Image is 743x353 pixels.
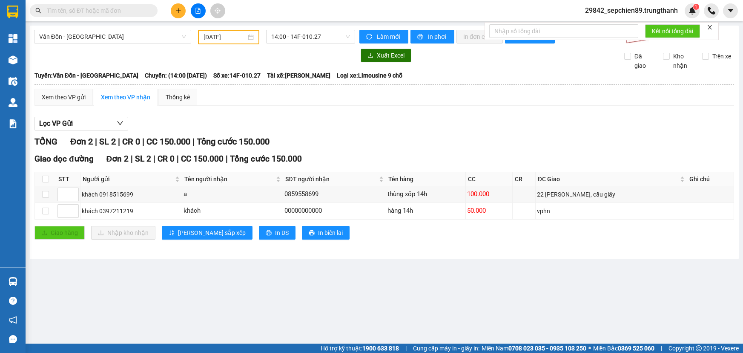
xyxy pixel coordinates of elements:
[215,8,221,14] span: aim
[9,335,17,343] span: message
[181,154,224,164] span: CC 150.000
[578,5,685,16] span: 29842_sepchien89.trungthanh
[34,117,128,130] button: Lọc VP Gửi
[39,118,73,129] span: Lọc VP Gửi
[618,345,654,352] strong: 0369 525 060
[184,206,281,216] div: khách
[489,24,638,38] input: Nhập số tổng đài
[386,172,465,186] th: Tên hàng
[34,72,138,79] b: Tuyến: Vân Đồn - [GEOGRAPHIC_DATA]
[184,189,281,200] div: a
[321,344,399,353] span: Hỗ trợ kỹ thuật:
[359,30,408,43] button: syncLàm mới
[197,136,270,147] span: Tổng cước 150.000
[593,344,654,353] span: Miền Bắc
[707,24,713,30] span: close
[204,32,246,42] input: 12/08/2025
[34,226,85,240] button: uploadGiao hàng
[178,228,246,237] span: [PERSON_NAME] sắp xếp
[99,136,116,147] span: SL 2
[182,203,283,220] td: khách
[377,32,402,41] span: Làm mới
[645,24,700,38] button: Kết nối tổng đài
[213,71,261,80] span: Số xe: 14F-010.27
[9,34,17,43] img: dashboard-icon
[9,77,17,86] img: warehouse-icon
[284,206,385,216] div: 00000000000
[688,7,696,14] img: icon-new-feature
[283,203,387,220] td: 00000000000
[387,206,464,216] div: hàng 14h
[537,190,686,199] div: 22 [PERSON_NAME], cầu giấy
[259,226,295,240] button: printerIn DS
[95,136,97,147] span: |
[283,186,387,203] td: 0859558699
[696,345,702,351] span: copyright
[9,316,17,324] span: notification
[145,71,207,80] span: Chuyến: (14:00 [DATE])
[230,154,302,164] span: Tổng cước 150.000
[285,174,378,184] span: SĐT người nhận
[35,8,41,14] span: search
[56,172,80,186] th: STT
[405,344,407,353] span: |
[169,230,175,237] span: sort-ascending
[467,189,511,200] div: 100.000
[337,71,402,80] span: Loại xe: Limousine 9 chỗ
[362,345,399,352] strong: 1900 633 818
[537,206,686,216] div: vphn
[428,32,448,41] span: In phơi
[482,344,586,353] span: Miền Nam
[182,186,283,203] td: a
[727,7,734,14] span: caret-down
[34,136,57,147] span: TỔNG
[9,98,17,107] img: warehouse-icon
[9,119,17,128] img: solution-icon
[82,190,181,199] div: khách 0918515699
[135,154,151,164] span: SL 2
[266,230,272,237] span: printer
[184,174,274,184] span: Tên người nhận
[538,174,678,184] span: ĐC Giao
[467,206,511,216] div: 50.000
[377,51,404,60] span: Xuất Excel
[413,344,479,353] span: Cung cấp máy in - giấy in:
[34,154,94,164] span: Giao dọc đường
[82,206,181,216] div: khách 0397211219
[192,136,195,147] span: |
[146,136,190,147] span: CC 150.000
[83,174,173,184] span: Người gửi
[106,154,129,164] span: Đơn 2
[271,30,350,43] span: 14:00 - 14F-010.27
[122,136,140,147] span: CR 0
[9,55,17,64] img: warehouse-icon
[171,3,186,18] button: plus
[210,3,225,18] button: aim
[42,93,86,102] div: Xem theo VP gửi
[670,52,695,70] span: Kho nhận
[417,34,425,41] span: printer
[661,344,662,353] span: |
[153,154,155,164] span: |
[166,93,190,102] div: Thống kê
[361,49,411,62] button: downloadXuất Excel
[410,30,454,43] button: printerIn phơi
[709,52,734,61] span: Trên xe
[117,120,123,127] span: down
[723,3,738,18] button: caret-down
[267,71,330,80] span: Tài xế: [PERSON_NAME]
[318,228,343,237] span: In biên lai
[708,7,715,14] img: phone-icon
[508,345,586,352] strong: 0708 023 035 - 0935 103 250
[456,30,503,43] button: In đơn chọn
[131,154,133,164] span: |
[47,6,147,15] input: Tìm tên, số ĐT hoặc mã đơn
[177,154,179,164] span: |
[191,3,206,18] button: file-add
[70,136,93,147] span: Đơn 2
[118,136,120,147] span: |
[302,226,350,240] button: printerIn biên lai
[9,297,17,305] span: question-circle
[588,347,591,350] span: ⚪️
[466,172,513,186] th: CC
